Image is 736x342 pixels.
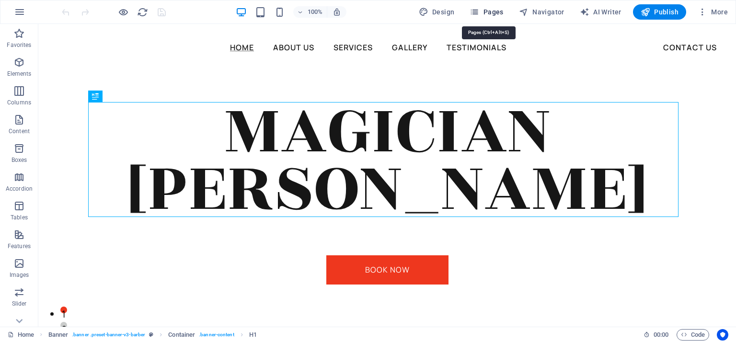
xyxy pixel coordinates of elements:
span: AI Writer [580,7,621,17]
p: Boxes [11,156,27,164]
i: On resize automatically adjust zoom level to fit chosen device. [333,8,341,16]
button: Design [415,4,459,20]
p: Content [9,127,30,135]
p: Tables [11,214,28,221]
span: Navigator [519,7,564,17]
button: More [694,4,732,20]
button: Navigator [515,4,568,20]
button: reload [137,6,148,18]
i: This element is a customizable preset [149,332,153,337]
span: 00 00 [654,329,668,341]
span: . banner-content [199,329,234,341]
h6: 100% [308,6,323,18]
span: . banner .preset-banner-v3-barber [72,329,145,341]
p: Accordion [6,185,33,193]
button: Click here to leave preview mode and continue editing [117,6,129,18]
p: Columns [7,99,31,106]
p: Favorites [7,41,31,49]
a: Click to cancel selection. Double-click to open Pages [8,329,34,341]
span: Code [681,329,705,341]
button: Usercentrics [717,329,728,341]
nav: breadcrumb [48,329,257,341]
p: Elements [7,70,32,78]
button: AI Writer [576,4,625,20]
button: Pages [466,4,507,20]
span: : [660,331,662,338]
p: Slider [12,300,27,308]
button: 100% [293,6,327,18]
span: Click to select. Double-click to edit [168,329,195,341]
h6: Session time [644,329,669,341]
button: Publish [633,4,686,20]
span: Pages [470,7,503,17]
i: Reload page [137,7,148,18]
span: Publish [641,7,678,17]
p: Features [8,242,31,250]
div: Design (Ctrl+Alt+Y) [415,4,459,20]
span: Click to select. Double-click to edit [249,329,257,341]
span: Design [419,7,455,17]
p: Images [10,271,29,279]
span: Click to select. Double-click to edit [48,329,69,341]
span: More [698,7,728,17]
button: Code [677,329,709,341]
